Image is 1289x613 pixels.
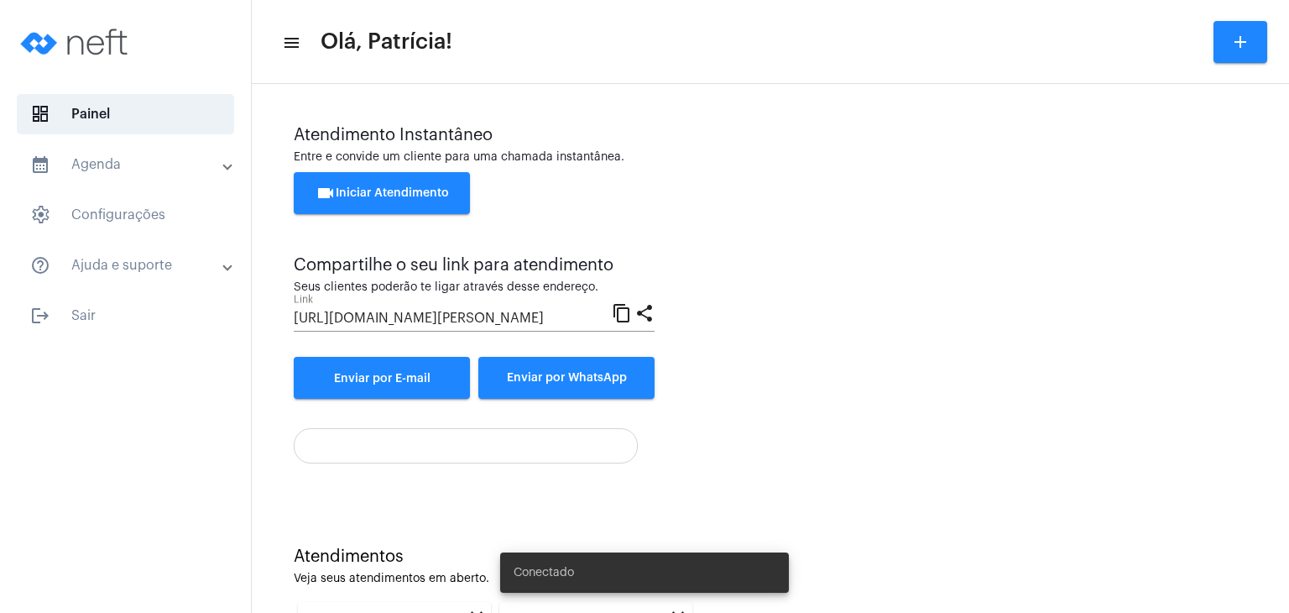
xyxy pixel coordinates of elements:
span: Iniciar Atendimento [316,187,449,199]
span: sidenav icon [30,104,50,124]
mat-icon: content_copy [612,302,632,322]
mat-icon: sidenav icon [282,33,299,53]
div: Atendimento Instantâneo [294,126,1247,144]
span: Sair [17,296,234,336]
mat-panel-title: Ajuda e suporte [30,255,224,275]
mat-expansion-panel-header: sidenav iconAjuda e suporte [10,245,251,286]
div: Atendimentos [294,548,1247,566]
span: Enviar por E-mail [334,373,431,385]
mat-icon: sidenav icon [30,306,50,326]
mat-icon: share [634,302,655,322]
span: Configurações [17,195,234,235]
span: sidenav icon [30,205,50,225]
div: Compartilhe o seu link para atendimento [294,256,655,275]
img: logo-neft-novo-2.png [13,8,139,76]
div: Seus clientes poderão te ligar através desse endereço. [294,281,655,294]
span: Enviar por WhatsApp [507,372,627,384]
span: Conectado [514,564,574,581]
button: Enviar por WhatsApp [478,357,655,399]
mat-icon: add [1230,32,1250,52]
mat-icon: sidenav icon [30,255,50,275]
span: Painel [17,94,234,134]
span: Olá, Patrícia! [321,29,452,55]
mat-panel-title: Agenda [30,155,224,175]
mat-icon: videocam [316,183,336,203]
div: Veja seus atendimentos em aberto. [294,573,1247,585]
button: Iniciar Atendimento [294,172,470,214]
mat-expansion-panel-header: sidenav iconAgenda [10,144,251,185]
a: Enviar por E-mail [294,357,470,399]
mat-icon: sidenav icon [30,155,50,175]
div: Entre e convide um cliente para uma chamada instantânea. [294,151,1247,164]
